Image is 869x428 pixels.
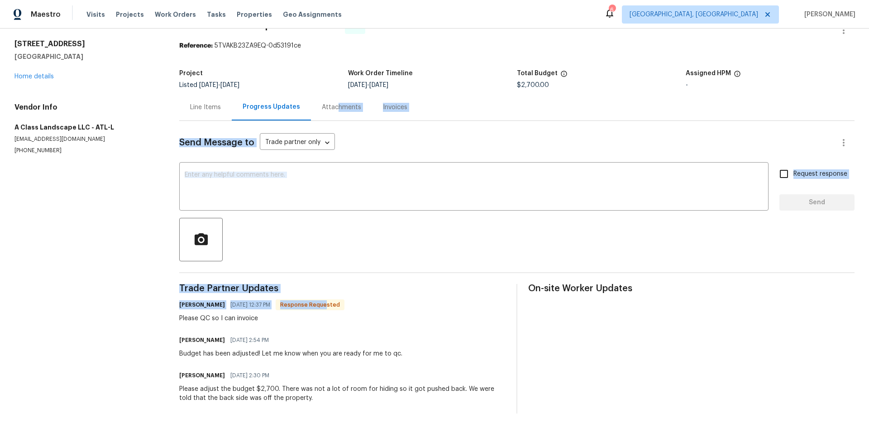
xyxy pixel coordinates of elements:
[31,10,61,19] span: Maestro
[14,39,158,48] h2: [STREET_ADDRESS]
[220,82,239,88] span: [DATE]
[630,10,758,19] span: [GEOGRAPHIC_DATA], [GEOGRAPHIC_DATA]
[348,82,388,88] span: -
[179,41,855,50] div: 5TVAKB23ZA9EQ-0d53191ce
[517,70,558,77] h5: Total Budget
[14,103,158,112] h4: Vendor Info
[609,5,615,14] div: 6
[116,10,144,19] span: Projects
[734,70,741,82] span: The hpm assigned to this work order.
[230,300,270,309] span: [DATE] 12:37 PM
[179,19,338,30] span: A Class Landscape LLC - ATL-L
[179,138,254,147] span: Send Message to
[230,336,269,345] span: [DATE] 2:54 PM
[199,82,218,88] span: [DATE]
[14,123,158,132] h5: A Class Landscape LLC - ATL-L
[230,371,269,380] span: [DATE] 2:30 PM
[179,371,225,380] h6: [PERSON_NAME]
[14,73,54,80] a: Home details
[277,300,344,309] span: Response Requested
[14,135,158,143] p: [EMAIL_ADDRESS][DOMAIN_NAME]
[179,300,225,309] h6: [PERSON_NAME]
[179,336,225,345] h6: [PERSON_NAME]
[155,10,196,19] span: Work Orders
[260,135,335,150] div: Trade partner only
[179,82,239,88] span: Listed
[14,147,158,154] p: [PHONE_NUMBER]
[283,10,342,19] span: Geo Assignments
[383,103,407,112] div: Invoices
[686,70,731,77] h5: Assigned HPM
[179,349,402,358] div: Budget has been adjusted! Let me know when you are ready for me to qc.
[322,103,361,112] div: Attachments
[517,82,549,88] span: $2,700.00
[14,52,158,61] h5: [GEOGRAPHIC_DATA]
[686,82,855,88] div: -
[199,82,239,88] span: -
[528,284,855,293] span: On-site Worker Updates
[237,10,272,19] span: Properties
[179,70,203,77] h5: Project
[179,43,213,49] b: Reference:
[86,10,105,19] span: Visits
[179,314,344,323] div: Please QC so I can invoice
[801,10,855,19] span: [PERSON_NAME]
[243,102,300,111] div: Progress Updates
[179,385,506,403] div: Please adjust the budget $2,700. There was not a lot of room for hiding so it got pushed back. We...
[348,70,413,77] h5: Work Order Timeline
[190,103,221,112] div: Line Items
[793,169,847,179] span: Request response
[560,70,568,82] span: The total cost of line items that have been proposed by Opendoor. This sum includes line items th...
[179,284,506,293] span: Trade Partner Updates
[348,82,367,88] span: [DATE]
[207,11,226,18] span: Tasks
[369,82,388,88] span: [DATE]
